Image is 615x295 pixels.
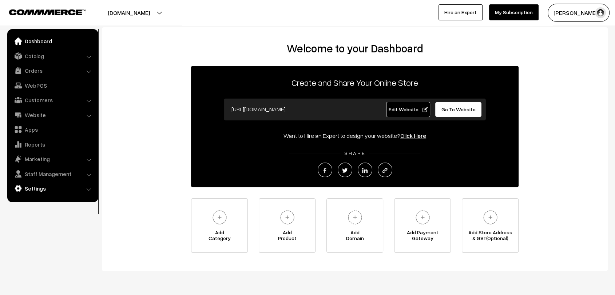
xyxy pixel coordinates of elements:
[191,131,519,140] div: Want to Hire an Expert to design your website?
[345,207,365,227] img: plus.svg
[9,167,96,180] a: Staff Management
[413,207,433,227] img: plus.svg
[386,102,431,117] a: Edit Website
[9,138,96,151] a: Reports
[9,182,96,195] a: Settings
[191,230,247,244] span: Add Category
[9,152,96,166] a: Marketing
[480,207,500,227] img: plus.svg
[595,7,606,18] img: user
[210,207,230,227] img: plus.svg
[400,132,426,139] a: Click Here
[327,230,383,244] span: Add Domain
[9,123,96,136] a: Apps
[435,102,482,117] a: Go To Website
[341,150,369,156] span: SHARE
[326,198,383,253] a: AddDomain
[9,79,96,92] a: WebPOS
[9,49,96,63] a: Catalog
[394,198,451,253] a: Add PaymentGateway
[9,93,96,107] a: Customers
[109,42,600,55] h2: Welcome to your Dashboard
[9,35,96,48] a: Dashboard
[394,230,451,244] span: Add Payment Gateway
[259,230,315,244] span: Add Product
[9,7,73,16] a: COMMMERCE
[82,4,175,22] button: [DOMAIN_NAME]
[439,4,483,20] a: Hire an Expert
[462,198,519,253] a: Add Store Address& GST(Optional)
[9,64,96,77] a: Orders
[462,230,518,244] span: Add Store Address & GST(Optional)
[441,106,476,112] span: Go To Website
[548,4,610,22] button: [PERSON_NAME]
[9,108,96,121] a: Website
[389,106,428,112] span: Edit Website
[9,9,86,15] img: COMMMERCE
[489,4,539,20] a: My Subscription
[191,198,248,253] a: AddCategory
[259,198,316,253] a: AddProduct
[191,76,519,89] p: Create and Share Your Online Store
[277,207,297,227] img: plus.svg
